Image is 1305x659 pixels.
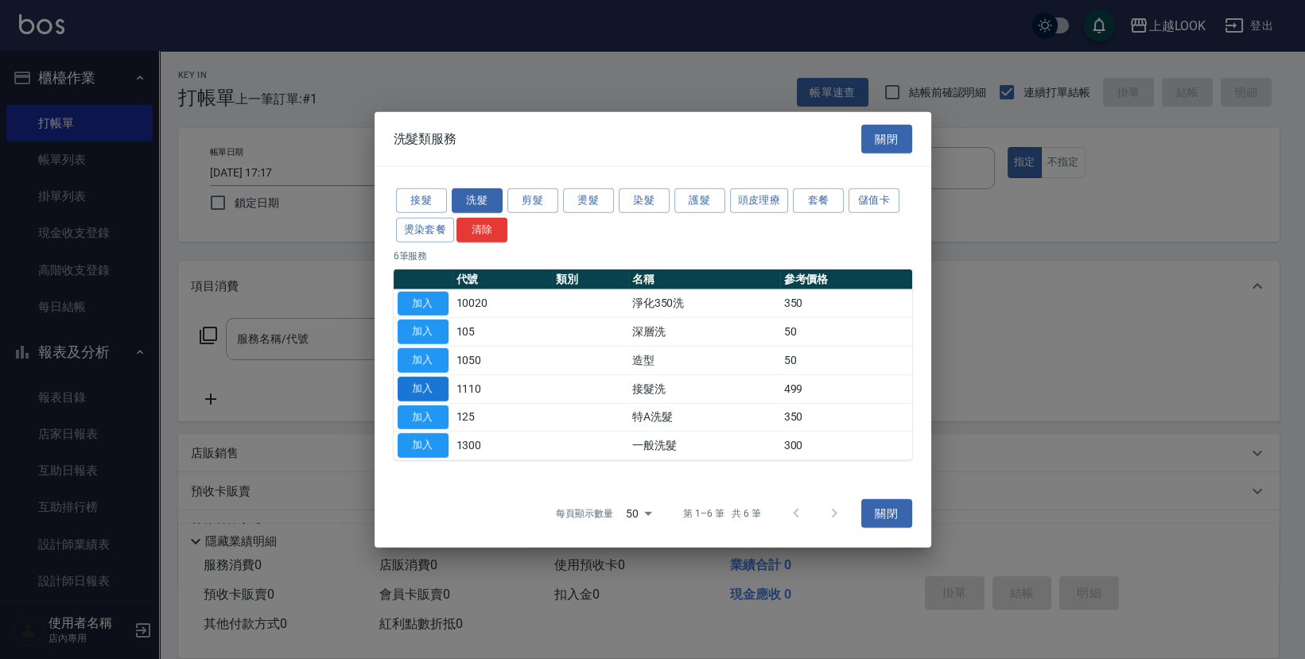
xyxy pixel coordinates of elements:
[398,433,449,458] button: 加入
[398,376,449,401] button: 加入
[628,346,780,374] td: 造型
[861,499,912,529] button: 關閉
[398,348,449,373] button: 加入
[780,403,912,432] td: 350
[563,188,614,213] button: 燙髮
[452,374,553,403] td: 1110
[628,317,780,346] td: 深層洗
[452,431,553,459] td: 1300
[456,217,507,242] button: 清除
[619,188,670,213] button: 染髮
[398,291,449,316] button: 加入
[780,346,912,374] td: 50
[628,431,780,459] td: 一般洗髮
[793,188,844,213] button: 套餐
[849,188,899,213] button: 儲值卡
[780,317,912,346] td: 50
[452,403,553,432] td: 125
[628,269,780,289] th: 名稱
[398,320,449,344] button: 加入
[861,124,912,153] button: 關閉
[396,217,455,242] button: 燙染套餐
[507,188,558,213] button: 剪髮
[628,403,780,432] td: 特A洗髮
[628,374,780,403] td: 接髮洗
[398,405,449,429] button: 加入
[683,506,760,521] p: 第 1–6 筆 共 6 筆
[452,269,553,289] th: 代號
[394,248,912,262] p: 6 筆服務
[730,188,789,213] button: 頭皮理療
[619,492,658,535] div: 50
[452,346,553,374] td: 1050
[552,269,628,289] th: 類別
[628,289,780,318] td: 淨化350洗
[396,188,447,213] button: 接髮
[780,269,912,289] th: 參考價格
[780,289,912,318] td: 350
[780,431,912,459] td: 300
[452,317,553,346] td: 105
[394,130,457,146] span: 洗髮類服務
[674,188,725,213] button: 護髮
[452,289,553,318] td: 10020
[780,374,912,403] td: 499
[452,188,503,213] button: 洗髮
[556,506,613,521] p: 每頁顯示數量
